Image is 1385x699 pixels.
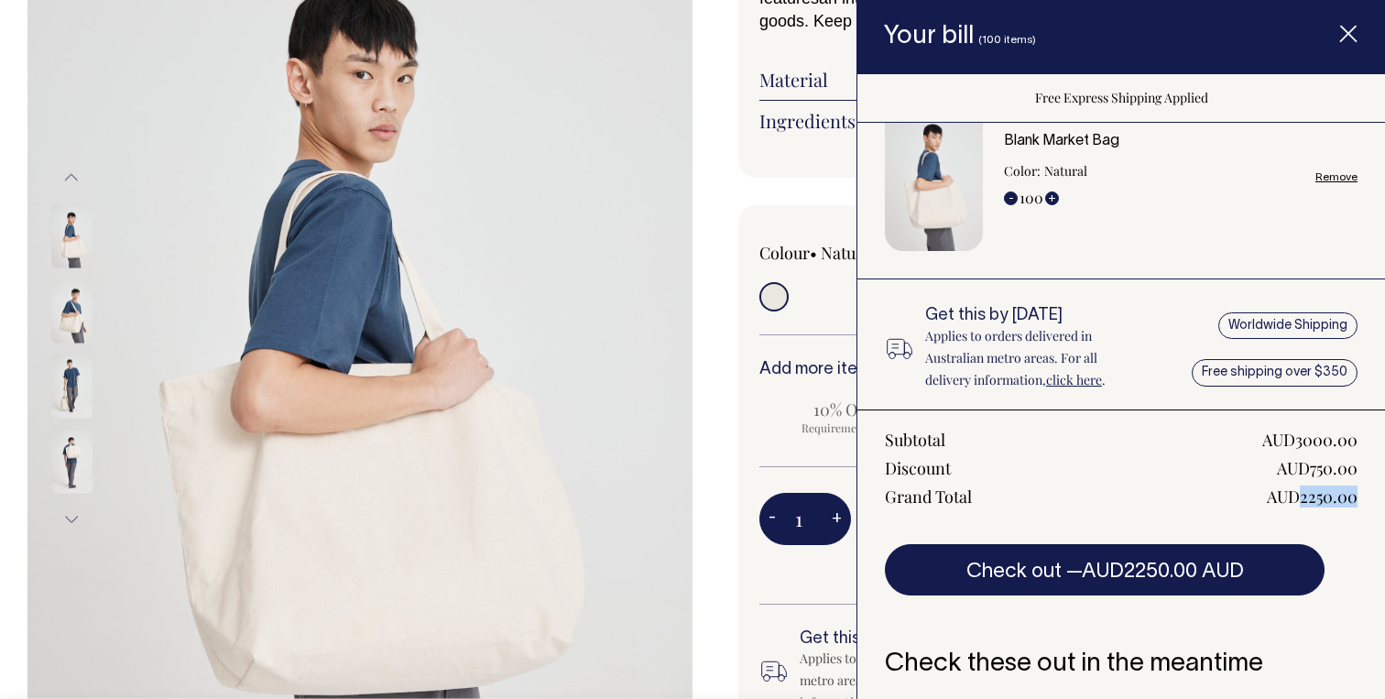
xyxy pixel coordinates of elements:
div: Subtotal [885,429,945,451]
img: natural [51,429,93,493]
img: Blank Market Bag [885,104,983,252]
div: Colour [759,242,976,264]
button: + [1045,191,1059,205]
h6: Get this by [DATE] [800,630,1054,649]
dt: Color: [1004,160,1041,182]
dd: Natural [1044,160,1087,182]
h6: Get this by [DATE] [925,307,1142,325]
h6: Add more items to save [759,361,1300,379]
span: (100 items) [978,35,1036,45]
button: Previous [58,158,85,199]
span: Free Express Shipping Applied [1035,89,1208,106]
img: natural [51,354,93,418]
img: natural [51,203,93,268]
div: Grand Total [885,486,972,508]
button: Next [58,498,85,540]
img: natural [51,279,93,343]
div: AUD3000.00 [1262,429,1358,451]
a: Ingredients [759,110,1300,132]
button: Check out —AUD2250.00 AUD [885,544,1325,595]
button: - [1004,191,1018,205]
div: AUD750.00 [1277,457,1358,479]
span: Requirement met [769,420,922,435]
button: - [759,501,785,538]
button: + [823,501,851,538]
div: Discount [885,457,951,479]
a: Remove [1315,171,1358,183]
div: AUD2250.00 [1267,486,1358,508]
a: click here [1046,371,1102,388]
a: Blank Market Bag [1004,135,1119,147]
label: Natural [821,242,876,264]
input: 10% OFF Requirement met [759,393,931,441]
a: Material [759,69,1300,91]
span: • [810,242,817,264]
span: 10% OFF [769,399,922,420]
p: Applies to orders delivered in Australian metro areas. For all delivery information, . [925,325,1142,391]
span: AUD2250.00 AUD [1082,562,1244,581]
h6: Check these out in the meantime [885,650,1358,679]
